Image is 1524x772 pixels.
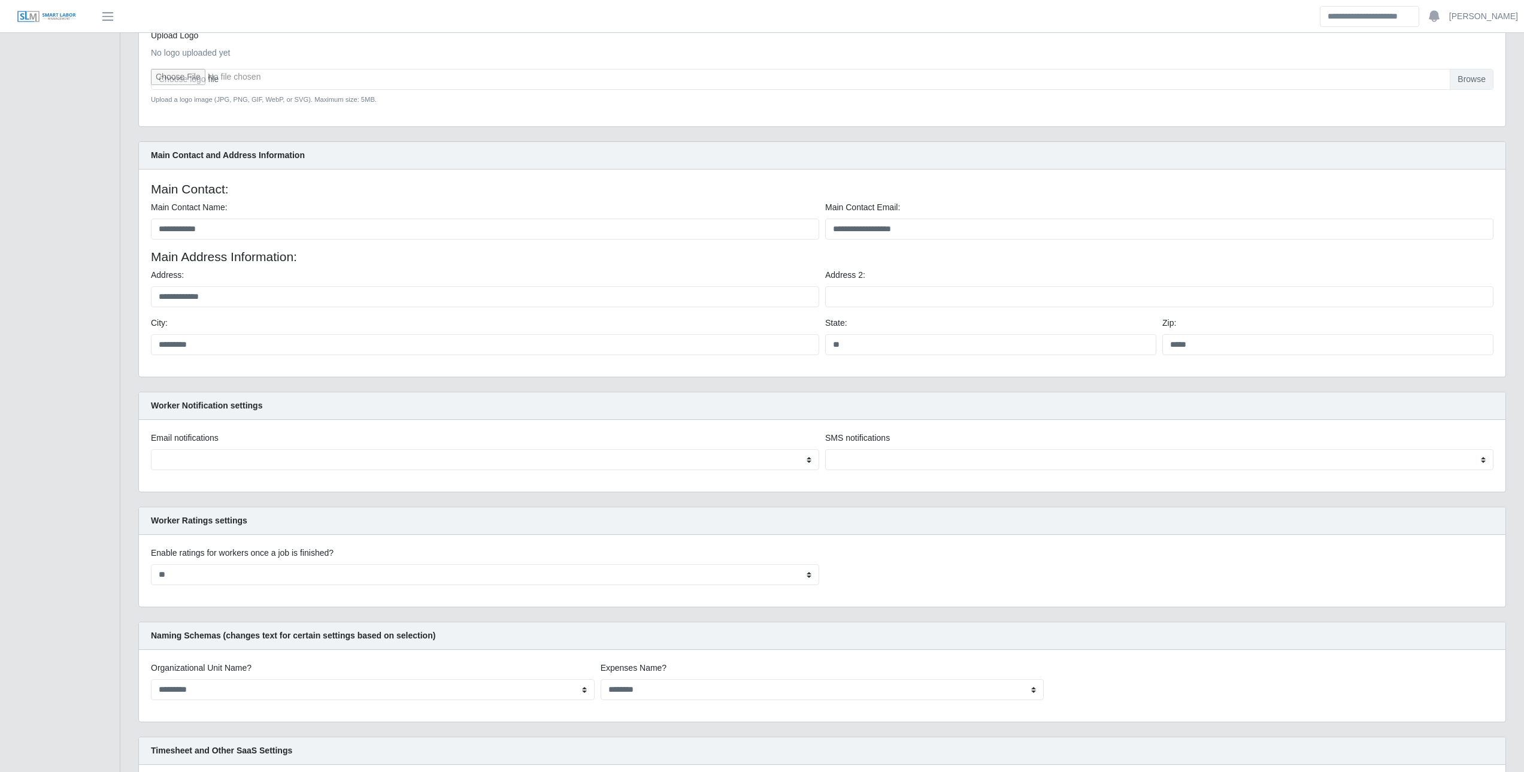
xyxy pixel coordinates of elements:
[151,201,228,214] label: Main Contact Name:
[151,432,219,444] label: Email notifications
[1320,6,1419,27] input: Search
[151,95,1493,105] small: Upload a logo image (JPG, PNG, GIF, WebP, or SVG). Maximum size: 5MB.
[151,662,252,674] label: Organizational Unit Name?
[1449,10,1518,23] a: [PERSON_NAME]
[151,249,1493,264] h4: Main Address Information:
[151,29,198,42] label: Upload Logo
[151,47,1493,59] p: No logo uploaded yet
[825,201,900,214] label: Main Contact Email:
[151,746,292,755] strong: Timesheet and Other SaaS Settings
[17,10,77,23] img: SLM Logo
[10,10,1331,37] body: Rich Text Area. Press ALT-0 for help.
[151,269,184,281] label: Address:
[151,401,262,410] strong: Worker Notification settings
[1162,317,1176,329] label: Zip:
[151,317,168,329] label: City:
[151,516,247,525] strong: Worker Ratings settings
[601,662,667,674] label: Expenses Name?
[825,432,890,444] label: SMS notifications
[151,547,334,559] label: Enable ratings for workers once a job is finished?
[151,181,1493,196] h4: Main Contact:
[151,150,305,160] strong: Main Contact and Address Information
[151,631,435,640] strong: Naming Schemas (changes text for certain settings based on selection)
[825,317,847,329] label: State:
[825,269,865,281] label: Address 2:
